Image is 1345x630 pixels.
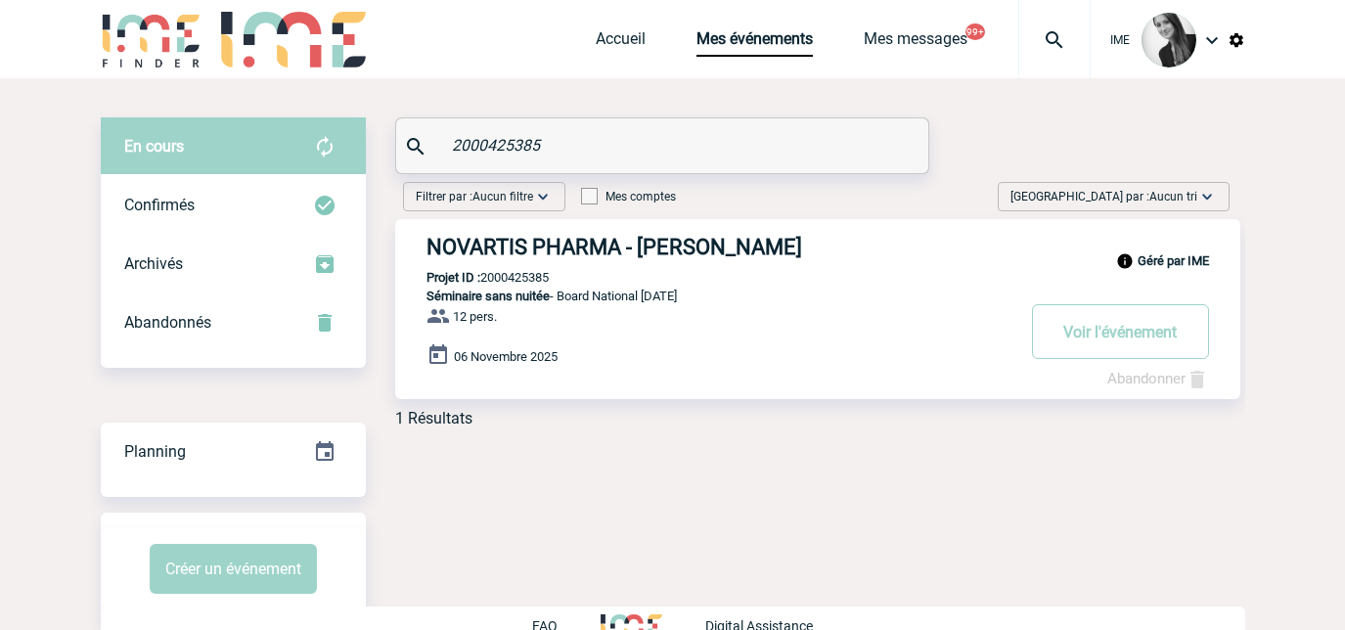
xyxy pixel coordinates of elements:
[965,23,985,40] button: 99+
[1116,252,1134,270] img: info_black_24dp.svg
[596,29,646,57] a: Accueil
[1010,187,1197,206] span: [GEOGRAPHIC_DATA] par :
[101,117,366,176] div: Retrouvez ici tous vos évènements avant confirmation
[101,423,366,481] div: Retrouvez ici tous vos événements organisés par date et état d'avancement
[395,409,472,427] div: 1 Résultats
[1110,33,1130,47] span: IME
[453,309,497,324] span: 12 pers.
[1032,304,1209,359] button: Voir l'événement
[124,196,195,214] span: Confirmés
[124,442,186,461] span: Planning
[101,235,366,293] div: Retrouvez ici tous les événements que vous avez décidé d'archiver
[1107,370,1209,387] a: Abandonner
[447,131,882,159] input: Rechercher un événement par son nom
[454,349,558,364] span: 06 Novembre 2025
[426,235,1013,259] h3: NOVARTIS PHARMA - [PERSON_NAME]
[150,544,317,594] button: Créer un événement
[1149,190,1197,203] span: Aucun tri
[864,29,967,57] a: Mes messages
[395,235,1240,259] a: NOVARTIS PHARMA - [PERSON_NAME]
[426,270,480,285] b: Projet ID :
[696,29,813,57] a: Mes événements
[124,254,183,273] span: Archivés
[581,190,676,203] label: Mes comptes
[426,289,550,303] span: Séminaire sans nuitée
[101,293,366,352] div: Retrouvez ici tous vos événements annulés
[395,270,549,285] p: 2000425385
[1138,253,1209,268] b: Géré par IME
[416,187,533,206] span: Filtrer par :
[101,422,366,479] a: Planning
[1142,13,1196,67] img: 101050-0.jpg
[124,137,184,156] span: En cours
[1197,187,1217,206] img: baseline_expand_more_white_24dp-b.png
[101,12,202,67] img: IME-Finder
[395,289,1013,303] p: - Board National [DATE]
[533,187,553,206] img: baseline_expand_more_white_24dp-b.png
[472,190,533,203] span: Aucun filtre
[124,313,211,332] span: Abandonnés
